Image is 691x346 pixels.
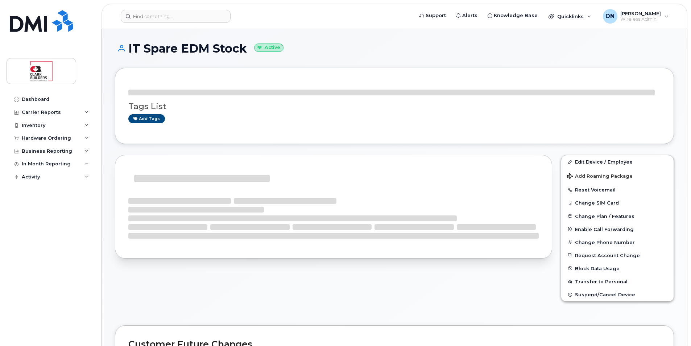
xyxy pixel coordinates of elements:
[561,275,674,288] button: Transfer to Personal
[561,262,674,275] button: Block Data Usage
[575,226,634,232] span: Enable Call Forwarding
[561,249,674,262] button: Request Account Change
[561,183,674,196] button: Reset Voicemail
[115,42,674,55] h1: IT Spare EDM Stock
[561,155,674,168] a: Edit Device / Employee
[561,196,674,209] button: Change SIM Card
[561,223,674,236] button: Enable Call Forwarding
[561,288,674,301] button: Suspend/Cancel Device
[128,114,165,123] a: Add tags
[561,210,674,223] button: Change Plan / Features
[561,236,674,249] button: Change Phone Number
[561,168,674,183] button: Add Roaming Package
[567,173,633,180] span: Add Roaming Package
[575,213,634,219] span: Change Plan / Features
[254,44,284,52] small: Active
[128,102,661,111] h3: Tags List
[575,292,635,297] span: Suspend/Cancel Device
